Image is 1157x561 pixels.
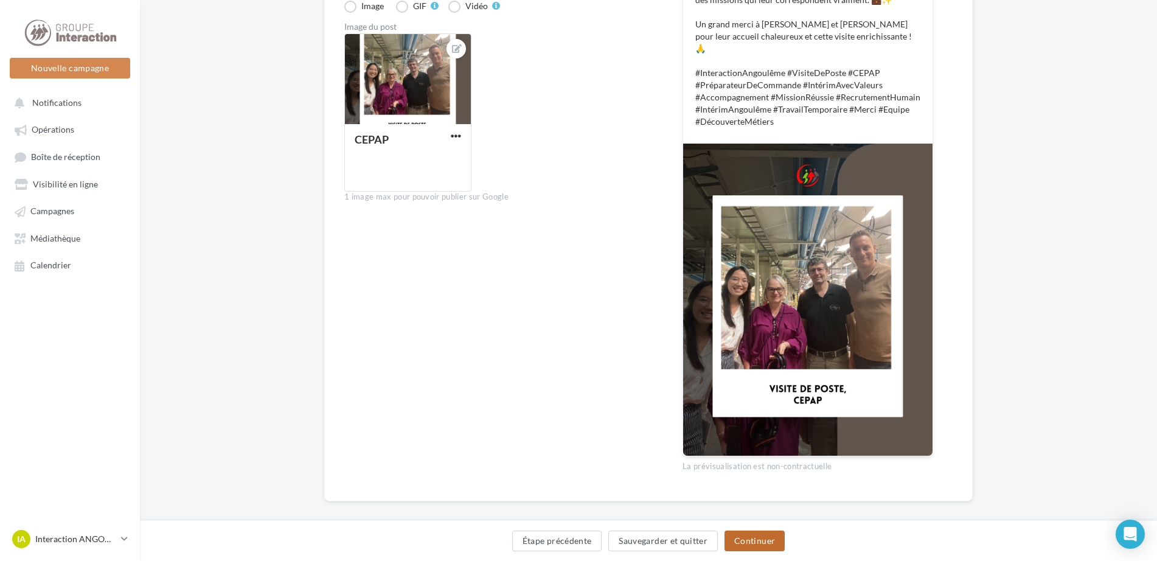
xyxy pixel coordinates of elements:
[17,533,26,545] span: IA
[30,260,71,271] span: Calendrier
[361,2,384,10] div: Image
[344,192,663,203] div: 1 image max pour pouvoir publier sur Google
[30,206,74,217] span: Campagnes
[7,145,133,168] a: Boîte de réception
[32,97,82,108] span: Notifications
[355,133,389,146] div: CEPAP
[32,125,74,135] span: Opérations
[724,531,785,551] button: Continuer
[413,2,426,10] div: GIF
[1116,520,1145,549] div: Open Intercom Messenger
[7,227,133,249] a: Médiathèque
[608,531,718,551] button: Sauvegarder et quitter
[7,254,133,276] a: Calendrier
[465,2,488,10] div: Vidéo
[10,58,130,78] button: Nouvelle campagne
[33,179,98,189] span: Visibilité en ligne
[7,200,133,221] a: Campagnes
[35,533,116,545] p: Interaction ANGOULÈME
[7,118,133,140] a: Opérations
[683,456,933,472] div: La prévisualisation est non-contractuelle
[7,91,128,113] button: Notifications
[30,233,80,243] span: Médiathèque
[512,531,602,551] button: Étape précédente
[10,528,130,551] a: IA Interaction ANGOULÈME
[31,152,100,162] span: Boîte de réception
[7,173,133,195] a: Visibilité en ligne
[344,23,663,31] div: Image du post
